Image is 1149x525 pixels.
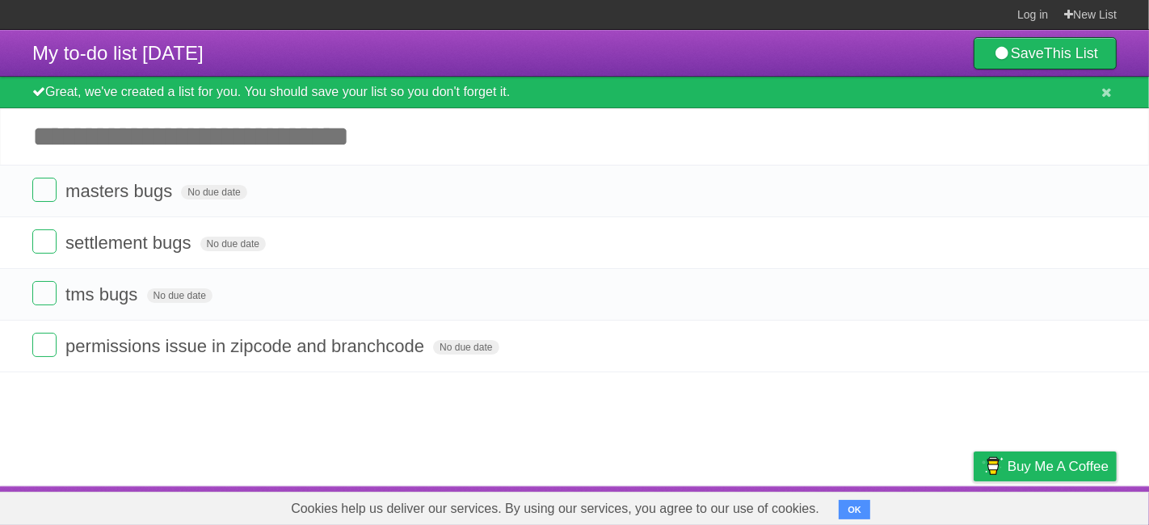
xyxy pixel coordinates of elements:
span: settlement bugs [65,233,195,253]
span: No due date [147,288,213,303]
label: Done [32,178,57,202]
span: Buy me a coffee [1008,452,1109,481]
label: Done [32,281,57,305]
span: masters bugs [65,181,176,201]
button: OK [839,500,870,519]
a: Suggest a feature [1015,490,1117,521]
a: Developers [812,490,878,521]
label: Done [32,333,57,357]
a: Terms [898,490,933,521]
label: Done [32,229,57,254]
a: Buy me a coffee [974,451,1117,481]
span: Cookies help us deliver our services. By using our services, you agree to our use of cookies. [275,493,835,525]
span: tms bugs [65,284,141,304]
a: Privacy [953,490,995,521]
span: My to-do list [DATE] [32,42,204,64]
img: Buy me a coffee [982,452,1004,480]
span: No due date [181,185,246,199]
b: This List [1044,45,1098,61]
span: No due date [433,340,499,355]
a: SaveThis List [974,37,1117,69]
span: permissions issue in zipcode and branchcode [65,336,428,356]
span: No due date [200,237,266,251]
a: About [759,490,793,521]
